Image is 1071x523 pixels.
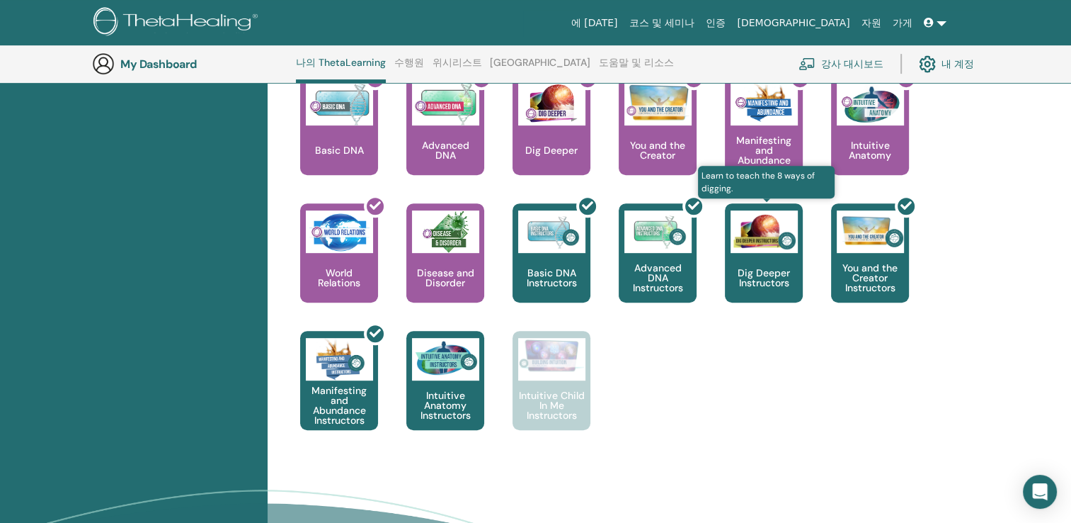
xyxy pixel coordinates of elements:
div: Open Intercom Messenger [1023,475,1057,509]
a: 내 계정 [919,48,974,79]
p: Advanced DNA Instructors [619,263,697,293]
a: Basic DNA Instructors Basic DNA Instructors [512,203,590,331]
p: You and the Creator Instructors [831,263,909,293]
a: World Relations World Relations [300,203,378,331]
a: 자원 [856,10,887,36]
a: [GEOGRAPHIC_DATA] [490,57,590,79]
p: Basic DNA Instructors [512,268,590,288]
a: 나의 ThetaLearning [296,57,386,83]
a: 인증 [700,10,731,36]
a: Dig Deeper Dig Deeper [512,76,590,203]
a: Learn to teach the 8 ways of digging. Dig Deeper Instructors Dig Deeper Instructors [725,203,803,331]
img: Manifesting and Abundance [731,83,798,125]
img: Dig Deeper Instructors [731,210,798,253]
img: chalkboard-teacher.svg [798,57,815,70]
a: [DEMOGRAPHIC_DATA] [731,10,855,36]
img: Manifesting and Abundance Instructors [306,338,373,381]
p: Advanced DNA [406,140,484,160]
img: generic-user-icon.jpg [92,52,115,75]
img: Intuitive Anatomy [837,83,904,125]
p: Intuitive Child In Me Instructors [512,390,590,420]
p: Disease and Disorder [406,268,484,288]
a: 수행원 [394,57,424,79]
img: Basic DNA Instructors [518,210,585,253]
img: Intuitive Child In Me Instructors [518,338,585,373]
p: You and the Creator [619,140,697,160]
a: 코스 및 세미나 [623,10,700,36]
img: Dig Deeper [518,83,585,125]
p: Manifesting and Abundance [725,135,803,165]
a: 위시리스트 [433,57,482,79]
img: Advanced DNA Instructors [624,210,692,253]
img: Intuitive Anatomy Instructors [412,338,479,381]
a: Advanced DNA Instructors Advanced DNA Instructors [619,203,697,331]
h3: My Dashboard [120,57,262,71]
a: You and the Creator Instructors You and the Creator Instructors [831,203,909,331]
p: Intuitive Anatomy [831,140,909,160]
p: Intuitive Anatomy Instructors [406,390,484,420]
a: You and the Creator You and the Creator [619,76,697,203]
a: 가게 [887,10,918,36]
a: Manifesting and Abundance Instructors Manifesting and Abundance Instructors [300,331,378,459]
p: Dig Deeper Instructors [725,268,803,288]
p: Dig Deeper [520,145,583,155]
p: World Relations [300,268,378,288]
img: You and the Creator Instructors [837,210,904,253]
img: Basic DNA [306,83,373,125]
a: Intuitive Anatomy Instructors Intuitive Anatomy Instructors [406,331,484,459]
img: cog.svg [919,52,936,76]
img: Advanced DNA [412,83,479,125]
a: 에 [DATE] [566,10,624,36]
a: Basic DNA Basic DNA [300,76,378,203]
a: Intuitive Child In Me Instructors Intuitive Child In Me Instructors [512,331,590,459]
img: Disease and Disorder [412,210,479,253]
a: Disease and Disorder Disease and Disorder [406,203,484,331]
a: Manifesting and Abundance Manifesting and Abundance [725,76,803,203]
span: Learn to teach the 8 ways of digging. [698,166,835,198]
a: 도움말 및 리소스 [599,57,674,79]
img: You and the Creator [624,83,692,122]
p: Manifesting and Abundance Instructors [300,386,378,425]
img: World Relations [306,210,373,253]
a: 강사 대시보드 [798,48,883,79]
img: logo.png [93,7,263,39]
a: Advanced DNA Advanced DNA [406,76,484,203]
a: Intuitive Anatomy Intuitive Anatomy [831,76,909,203]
